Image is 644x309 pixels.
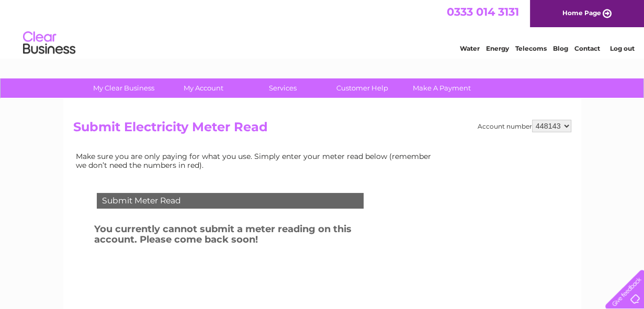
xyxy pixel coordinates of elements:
div: Account number [478,120,571,132]
a: Blog [553,44,568,52]
a: Telecoms [515,44,547,52]
a: Contact [574,44,600,52]
a: Customer Help [319,78,405,98]
a: 0333 014 3131 [447,5,519,18]
a: Water [460,44,480,52]
a: Make A Payment [399,78,485,98]
div: Clear Business is a trading name of Verastar Limited (registered in [GEOGRAPHIC_DATA] No. 3667643... [75,6,570,51]
div: Submit Meter Read [97,193,364,209]
a: Energy [486,44,509,52]
a: My Clear Business [81,78,167,98]
img: logo.png [22,27,76,59]
h2: Submit Electricity Meter Read [73,120,571,140]
td: Make sure you are only paying for what you use. Simply enter your meter read below (remember we d... [73,150,439,171]
a: My Account [160,78,246,98]
a: Services [240,78,326,98]
a: Log out [609,44,634,52]
h3: You currently cannot submit a meter reading on this account. Please come back soon! [94,222,391,250]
